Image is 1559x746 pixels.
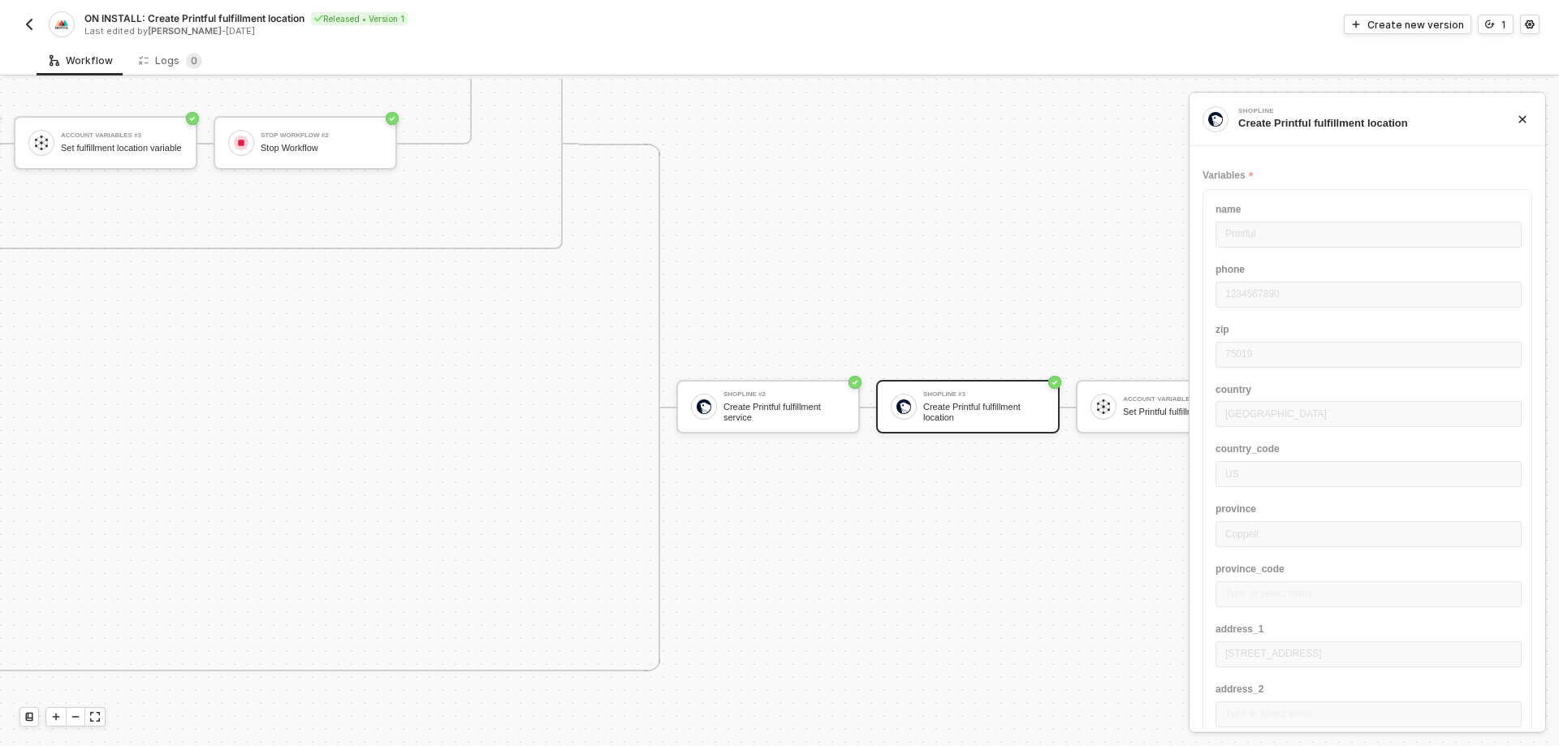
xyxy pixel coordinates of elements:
img: icon [234,136,248,150]
sup: 0 [186,53,202,69]
button: back [19,15,39,34]
img: icon [1096,399,1111,414]
div: Last edited by - [DATE] [84,25,778,37]
div: Create Printful fulfillment location [1238,116,1492,131]
span: icon-success-page [849,376,862,389]
div: Set Printful fulfillment location [1123,407,1245,417]
span: icon-success-page [186,112,199,125]
img: icon [34,136,49,150]
span: Variables [1203,166,1253,186]
img: back [23,18,36,31]
span: icon-play [1351,19,1361,29]
span: ON INSTALL: Create Printful fulfillment location [84,11,304,25]
div: Workflow [50,54,113,67]
span: icon-expand [90,712,100,722]
button: 1 [1478,15,1514,34]
div: Create new version [1367,18,1464,32]
div: 1 [1501,18,1506,32]
button: Create new version [1344,15,1471,34]
div: Account Variables #3 [61,132,183,139]
div: Account Variables #2 [1123,396,1245,403]
div: Stop Workflow [261,143,382,153]
img: integration-icon [1208,112,1223,127]
img: icon [896,399,911,414]
span: icon-success-page [1048,376,1061,389]
div: Logs [139,53,202,69]
span: icon-success-page [386,112,399,125]
div: Stop Workflow #2 [261,132,382,139]
img: icon [697,399,711,414]
span: [PERSON_NAME] [148,25,222,37]
img: integration-icon [54,17,68,32]
div: Released • Version 1 [311,12,408,25]
div: Shopline [1238,108,1482,114]
span: icon-versioning [1485,19,1495,29]
span: icon-minus [71,712,80,722]
div: Create Printful fulfillment location [923,402,1045,422]
span: icon-close [1518,114,1527,124]
div: Create Printful fulfillment service [723,402,845,422]
div: Shopline #3 [923,391,1045,398]
span: icon-play [51,712,61,722]
span: icon-settings [1525,19,1535,29]
div: Shopline #2 [723,391,845,398]
div: Set fulfillment location variable [61,143,183,153]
